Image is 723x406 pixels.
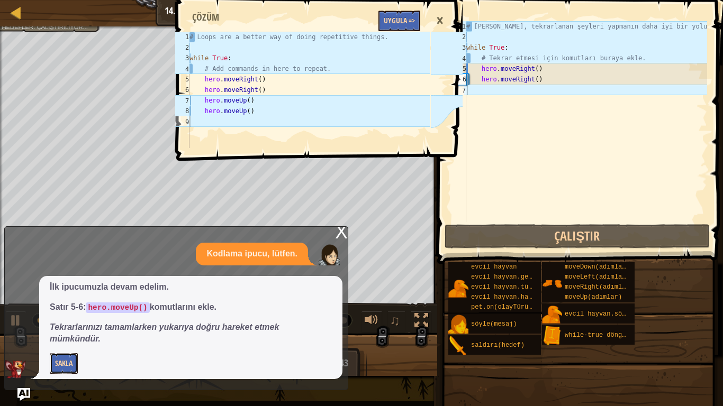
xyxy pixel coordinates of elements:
font: evcil hayvan.türüne göreenyakınıbul(tür) [471,283,623,291]
font: moveRight(adımlar) [565,283,634,291]
font: moveUp(adımlar) [565,293,622,301]
font: 5 [463,65,466,72]
font: Uygula => [384,15,415,25]
font: komutlarını ekle. [150,302,216,311]
font: 8 [185,107,189,115]
img: portrait.png [542,326,562,346]
button: Uygula => [378,11,420,31]
img: portrait.png [542,304,562,325]
font: 9 [185,118,189,126]
font: 6 [185,86,189,94]
font: evcil hayvan.hareketXY(x, y) [471,293,578,301]
font: 5 [185,76,189,83]
code: hero.moveUp() [86,302,149,313]
font: 1 [185,33,189,41]
font: Sakla [55,358,73,368]
font: 6 [463,76,466,83]
font: Tekrarlarınızı tamamlarken yukarıya doğru hareket etmek mümkündür. [50,322,279,344]
img: portrait.png [542,273,562,293]
font: moveLeft(adımlar) [565,273,629,281]
img: Yapay zeka [5,360,26,379]
font: moveDown(adımlar) [565,263,629,271]
font: 7 [185,97,189,105]
font: saldırı(hedef) [471,342,525,349]
font: 2 [185,44,189,51]
font: × [436,8,444,32]
font: Çözüm [192,11,219,24]
font: 7 [462,87,466,94]
font: 4 [462,55,466,62]
font: 1 [462,23,466,30]
font: 4 [185,66,189,73]
font: 3 [185,54,189,62]
button: Çalıştır [445,224,710,248]
font: evcil hayvan.söyle(mesaj) [565,310,660,318]
font: evcil hayvan [471,263,517,271]
font: 3 [462,44,466,51]
font: while-true döngüsü [565,331,634,339]
font: söyle(mesaj) [471,320,517,328]
button: AI'ya sor [17,388,30,401]
font: Satır 5-6: [50,302,86,311]
font: pet.on(olayTürü, işleyici) [471,303,570,311]
font: İlk ipucumuzla devam edelim. [50,282,169,291]
font: 2 [462,33,466,41]
button: Sakla [50,353,78,374]
font: evcil hayvan.getir(öğe) [471,273,559,281]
